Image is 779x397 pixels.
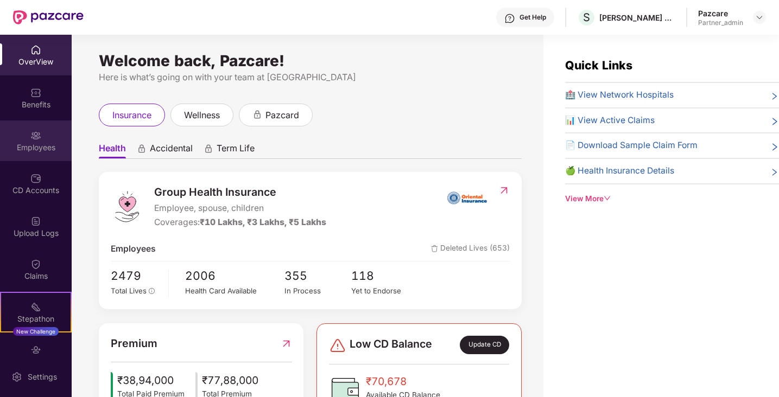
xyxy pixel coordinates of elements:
[184,108,220,122] span: wellness
[770,91,779,102] span: right
[217,143,255,158] span: Term Life
[351,285,418,297] div: Yet to Endorse
[24,372,60,382] div: Settings
[604,195,611,202] span: down
[200,217,326,227] span: ₹10 Lakhs, ₹3 Lakhs, ₹5 Lakhs
[460,336,509,354] div: Update CD
[99,71,522,84] div: Here is what’s going on with your team at [GEOGRAPHIC_DATA]
[252,110,262,119] div: animation
[520,13,546,22] div: Get Help
[13,10,84,24] img: New Pazcare Logo
[565,164,674,178] span: 🍏 Health Insurance Details
[498,185,510,196] img: RedirectIcon
[565,88,674,102] span: 🏥 View Network Hospitals
[281,335,292,352] img: RedirectIcon
[565,139,698,152] span: 📄 Download Sample Claim Form
[350,336,432,354] span: Low CD Balance
[1,313,71,324] div: Stepathon
[698,8,743,18] div: Pazcare
[30,216,41,227] img: svg+xml;base64,PHN2ZyBpZD0iVXBsb2FkX0xvZ3MiIGRhdGEtbmFtZT0iVXBsb2FkIExvZ3MiIHhtbG5zPSJodHRwOi8vd3...
[770,167,779,178] span: right
[565,193,779,204] div: View More
[111,286,147,295] span: Total Lives
[13,327,59,336] div: New Challenge
[99,143,126,158] span: Health
[431,242,510,256] span: Deleted Lives (653)
[351,267,418,285] span: 118
[11,372,22,382] img: svg+xml;base64,PHN2ZyBpZD0iU2V0dGluZy0yMHgyMCIgeG1sbnM9Imh0dHA6Ly93d3cudzMub3JnLzIwMDAvc3ZnIiB3aW...
[30,259,41,270] img: svg+xml;base64,PHN2ZyBpZD0iQ2xhaW0iIHhtbG5zPSJodHRwOi8vd3d3LnczLm9yZy8yMDAwL3N2ZyIgd2lkdGg9IjIwIi...
[99,56,522,65] div: Welcome back, Pazcare!
[504,13,515,24] img: svg+xml;base64,PHN2ZyBpZD0iSGVscC0zMngzMiIgeG1sbnM9Imh0dHA6Ly93d3cudzMub3JnLzIwMDAvc3ZnIiB3aWR0aD...
[202,372,258,388] span: ₹77,88,000
[149,288,155,294] span: info-circle
[30,44,41,55] img: svg+xml;base64,PHN2ZyBpZD0iSG9tZSIgeG1sbnM9Imh0dHA6Ly93d3cudzMub3JnLzIwMDAvc3ZnIiB3aWR0aD0iMjAiIG...
[599,12,675,23] div: [PERSON_NAME] CONSULTANTS P LTD
[111,190,143,223] img: logo
[154,184,326,201] span: Group Health Insurance
[755,13,764,22] img: svg+xml;base64,PHN2ZyBpZD0iRHJvcGRvd24tMzJ4MzIiIHhtbG5zPSJodHRwOi8vd3d3LnczLm9yZy8yMDAwL3N2ZyIgd2...
[329,337,346,354] img: svg+xml;base64,PHN2ZyBpZD0iRGFuZ2VyLTMyeDMyIiB4bWxucz0iaHR0cDovL3d3dy53My5vcmcvMjAwMC9zdmciIHdpZH...
[111,335,157,352] span: Premium
[154,216,326,229] div: Coverages:
[366,373,440,389] span: ₹70,678
[112,108,151,122] span: insurance
[284,285,351,297] div: In Process
[137,144,147,153] div: animation
[583,11,590,24] span: S
[565,58,632,72] span: Quick Links
[154,202,326,215] span: Employee, spouse, children
[30,87,41,98] img: svg+xml;base64,PHN2ZyBpZD0iQmVuZWZpdHMiIHhtbG5zPSJodHRwOi8vd3d3LnczLm9yZy8yMDAwL3N2ZyIgd2lkdGg9Ij...
[447,184,487,211] img: insurerIcon
[265,108,299,122] span: pazcard
[284,267,351,285] span: 355
[204,144,213,153] div: animation
[770,116,779,127] span: right
[30,344,41,355] img: svg+xml;base64,PHN2ZyBpZD0iRW5kb3JzZW1lbnRzIiB4bWxucz0iaHR0cDovL3d3dy53My5vcmcvMjAwMC9zdmciIHdpZH...
[111,242,156,256] span: Employees
[770,141,779,152] span: right
[117,372,185,388] span: ₹38,94,000
[30,302,41,312] img: svg+xml;base64,PHN2ZyB4bWxucz0iaHR0cDovL3d3dy53My5vcmcvMjAwMC9zdmciIHdpZHRoPSIyMSIgaGVpZ2h0PSIyMC...
[185,267,285,285] span: 2006
[431,245,438,252] img: deleteIcon
[698,18,743,27] div: Partner_admin
[150,143,193,158] span: Accidental
[30,130,41,141] img: svg+xml;base64,PHN2ZyBpZD0iRW1wbG95ZWVzIiB4bWxucz0iaHR0cDovL3d3dy53My5vcmcvMjAwMC9zdmciIHdpZHRoPS...
[565,114,655,127] span: 📊 View Active Claims
[30,173,41,184] img: svg+xml;base64,PHN2ZyBpZD0iQ0RfQWNjb3VudHMiIGRhdGEtbmFtZT0iQ0QgQWNjb3VudHMiIHhtbG5zPSJodHRwOi8vd3...
[185,285,285,297] div: Health Card Available
[111,267,161,285] span: 2479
